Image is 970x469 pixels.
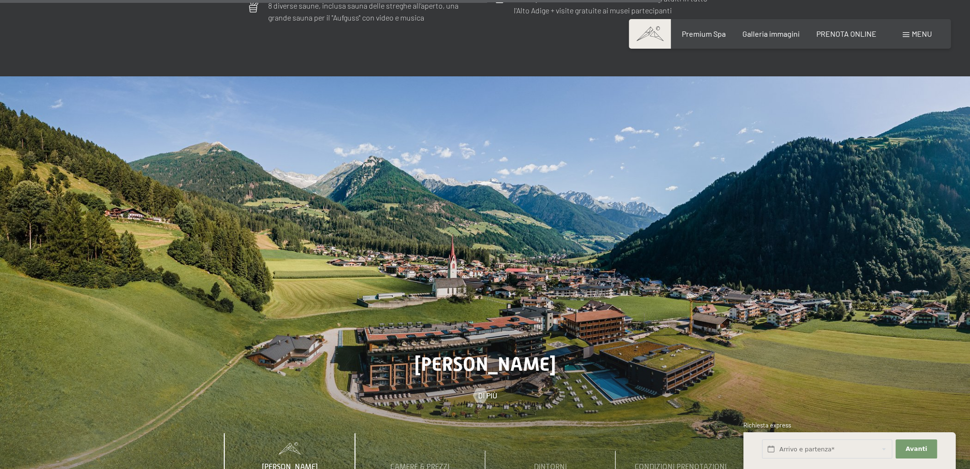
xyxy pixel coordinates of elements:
[906,445,927,453] span: Avanti
[473,390,497,401] a: Di più
[478,390,497,401] span: Di più
[912,29,932,38] span: Menu
[681,29,725,38] a: Premium Spa
[415,353,556,375] span: [PERSON_NAME]
[743,421,791,429] span: Richiesta express
[896,439,937,459] button: Avanti
[816,29,876,38] a: PRENOTA ONLINE
[742,29,800,38] a: Galleria immagini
